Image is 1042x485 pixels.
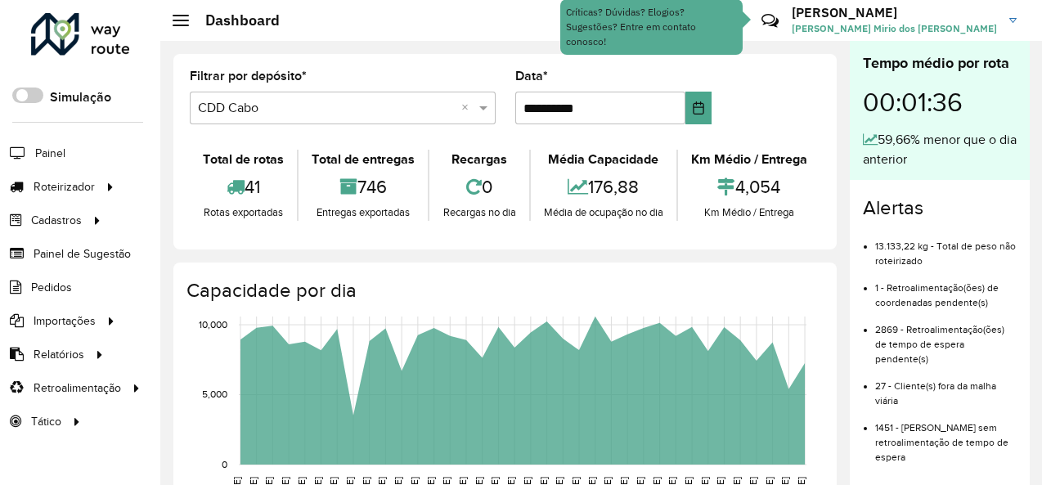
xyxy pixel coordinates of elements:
[303,169,424,204] div: 746
[34,346,84,363] span: Relatórios
[202,389,227,400] text: 5,000
[194,150,293,169] div: Total de rotas
[222,459,227,469] text: 0
[863,74,1017,130] div: 00:01:36
[863,196,1017,220] h4: Alertas
[682,150,816,169] div: Km Médio / Entrega
[875,366,1017,408] li: 27 - Cliente(s) fora da malha viária
[863,52,1017,74] div: Tempo médio por rota
[875,408,1017,465] li: 1451 - [PERSON_NAME] sem retroalimentação de tempo de espera
[303,150,424,169] div: Total de entregas
[50,88,111,107] label: Simulação
[682,169,816,204] div: 4,054
[682,204,816,221] div: Km Médio / Entrega
[199,319,227,330] text: 10,000
[535,169,672,204] div: 176,88
[34,245,131,263] span: Painel de Sugestão
[190,66,307,86] label: Filtrar por depósito
[863,130,1017,169] div: 59,66% menor que o dia anterior
[461,98,475,118] span: Clear all
[34,379,121,397] span: Retroalimentação
[685,92,712,124] button: Choose Date
[752,3,788,38] a: Contato Rápido
[194,204,293,221] div: Rotas exportadas
[189,11,280,29] h2: Dashboard
[433,169,524,204] div: 0
[875,310,1017,366] li: 2869 - Retroalimentação(ões) de tempo de espera pendente(s)
[35,145,65,162] span: Painel
[875,227,1017,268] li: 13.133,22 kg - Total de peso não roteirizado
[433,150,524,169] div: Recargas
[186,279,820,303] h4: Capacidade por dia
[433,204,524,221] div: Recargas no dia
[566,5,737,49] div: Críticas? Dúvidas? Elogios? Sugestões? Entre em contato conosco!
[875,268,1017,310] li: 1 - Retroalimentação(ões) de coordenadas pendente(s)
[34,178,95,195] span: Roteirizador
[31,413,61,430] span: Tático
[535,204,672,221] div: Média de ocupação no dia
[792,21,997,36] span: [PERSON_NAME] Mirio dos [PERSON_NAME]
[34,312,96,330] span: Importações
[31,279,72,296] span: Pedidos
[194,169,293,204] div: 41
[535,150,672,169] div: Média Capacidade
[515,66,548,86] label: Data
[31,212,82,229] span: Cadastros
[303,204,424,221] div: Entregas exportadas
[792,5,997,20] h3: [PERSON_NAME]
